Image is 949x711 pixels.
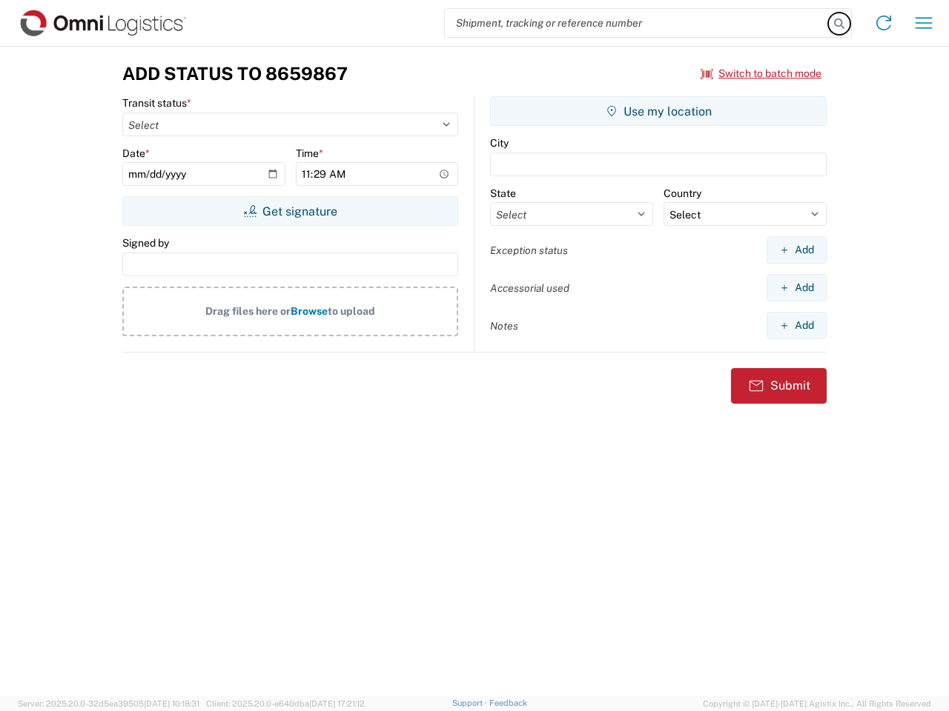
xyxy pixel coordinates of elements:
[490,136,509,150] label: City
[122,147,150,160] label: Date
[206,699,365,708] span: Client: 2025.20.0-e640dba
[767,312,827,339] button: Add
[296,147,323,160] label: Time
[767,236,827,264] button: Add
[122,96,191,110] label: Transit status
[144,699,199,708] span: [DATE] 10:18:31
[122,63,348,84] h3: Add Status to 8659867
[490,319,518,333] label: Notes
[490,187,516,200] label: State
[122,236,169,250] label: Signed by
[309,699,365,708] span: [DATE] 17:21:12
[122,196,458,226] button: Get signature
[664,187,701,200] label: Country
[701,61,821,86] button: Switch to batch mode
[445,9,829,37] input: Shipment, tracking or reference number
[767,274,827,301] button: Add
[490,244,568,257] label: Exception status
[490,281,569,295] label: Accessorial used
[205,305,291,317] span: Drag files here or
[731,368,827,404] button: Submit
[328,305,375,317] span: to upload
[18,699,199,708] span: Server: 2025.20.0-32d5ea39505
[291,305,328,317] span: Browse
[489,698,527,707] a: Feedback
[703,697,931,710] span: Copyright © [DATE]-[DATE] Agistix Inc., All Rights Reserved
[490,96,827,126] button: Use my location
[452,698,489,707] a: Support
